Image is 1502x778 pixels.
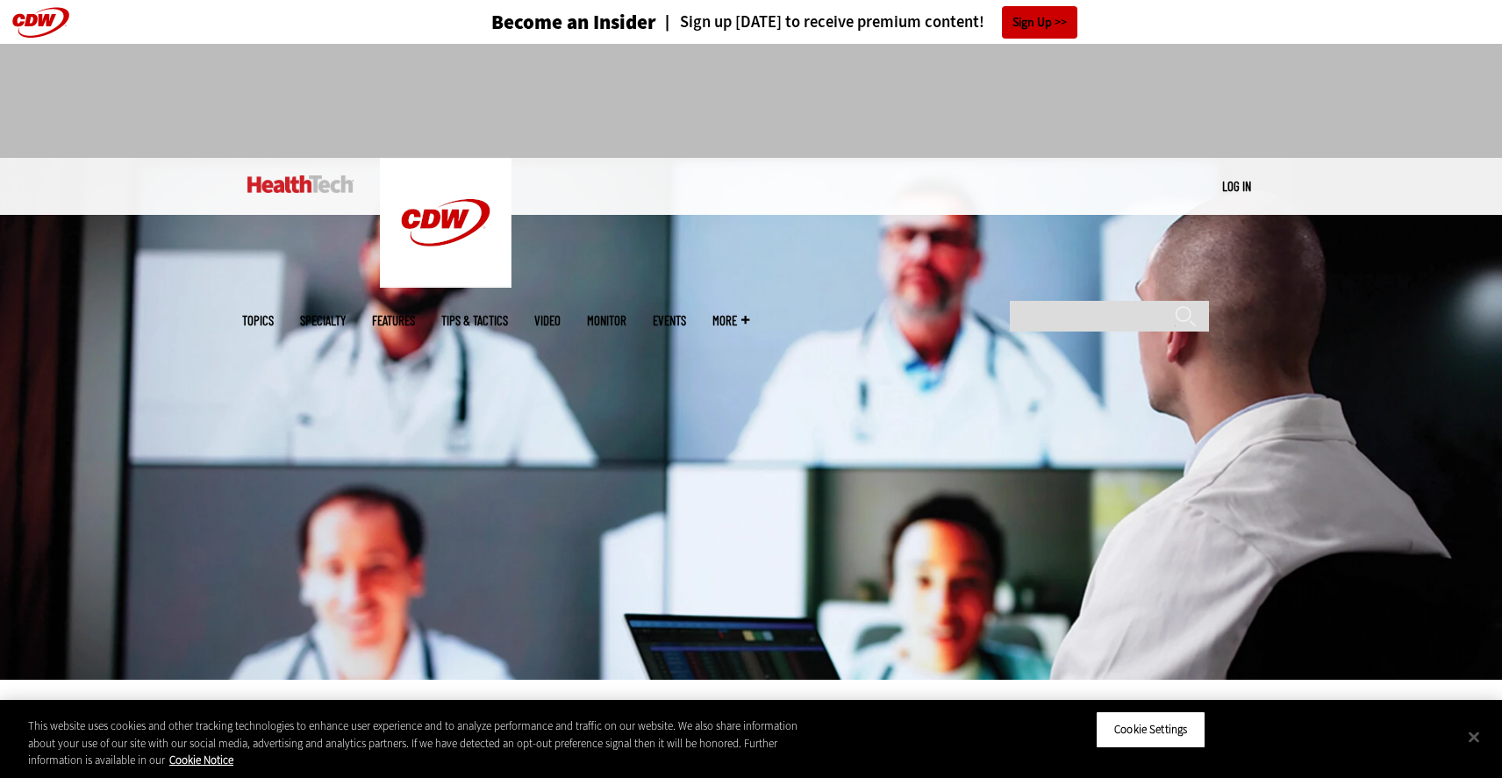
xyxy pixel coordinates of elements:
a: Features [372,314,415,327]
button: Cookie Settings [1096,711,1205,748]
img: Home [380,158,511,288]
button: Close [1455,717,1493,756]
div: This website uses cookies and other tracking technologies to enhance user experience and to analy... [28,717,826,769]
img: Home [247,175,354,193]
span: Specialty [300,314,346,327]
div: User menu [1222,177,1251,196]
a: Events [653,314,686,327]
span: More [712,314,749,327]
a: Log in [1222,178,1251,194]
a: More information about your privacy [169,753,233,767]
a: Sign Up [1002,6,1077,39]
a: Tips & Tactics [441,314,508,327]
h3: Become an Insider [491,12,656,32]
a: CDW [380,274,511,292]
a: Become an Insider [426,12,656,32]
a: MonITor [587,314,626,327]
a: Sign up [DATE] to receive premium content! [656,14,984,31]
iframe: advertisement [432,61,1070,140]
a: Video [534,314,561,327]
span: Topics [242,314,274,327]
